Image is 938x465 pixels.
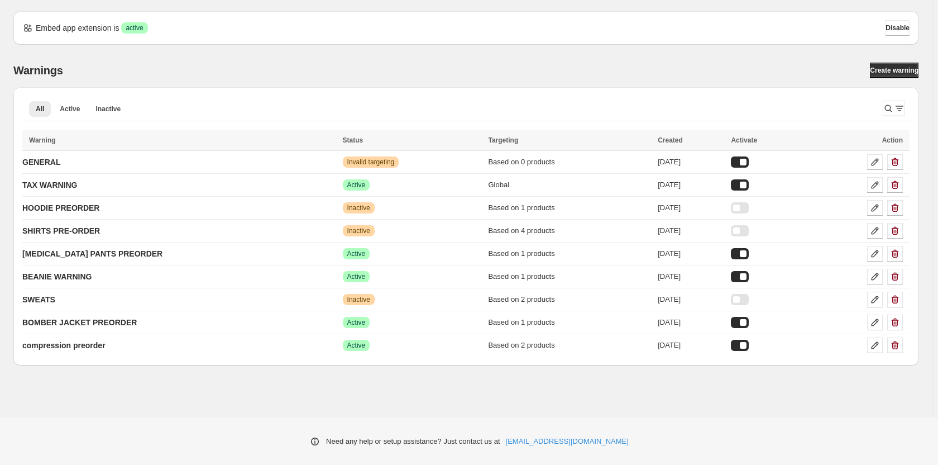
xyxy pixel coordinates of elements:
span: Status [343,136,363,144]
div: [DATE] [658,225,724,236]
span: Disable [886,23,910,32]
div: [DATE] [658,179,724,191]
a: compression preorder [22,336,106,354]
h2: Warnings [13,64,63,77]
span: Active [347,272,366,281]
p: TAX WARNING [22,179,78,191]
p: SHIRTS PRE-ORDER [22,225,100,236]
a: GENERAL [22,153,60,171]
span: Inactive [95,105,121,113]
button: Disable [886,20,910,36]
div: [DATE] [658,317,724,328]
span: Active [60,105,80,113]
span: active [126,23,143,32]
span: Active [347,341,366,350]
div: Based on 2 products [488,294,651,305]
a: TAX WARNING [22,176,78,194]
span: Active [347,181,366,189]
p: GENERAL [22,156,60,168]
div: [DATE] [658,271,724,282]
p: compression preorder [22,340,106,351]
span: Invalid targeting [347,158,395,167]
div: Based on 1 products [488,248,651,259]
span: Inactive [347,226,370,235]
div: [DATE] [658,340,724,351]
a: SWEATS [22,291,55,309]
div: Based on 1 products [488,317,651,328]
div: Based on 1 products [488,271,651,282]
span: Created [658,136,683,144]
p: [MEDICAL_DATA] PANTS PREORDER [22,248,162,259]
span: Warning [29,136,56,144]
p: SWEATS [22,294,55,305]
p: HOODIE PREORDER [22,202,99,213]
p: Embed app extension is [36,22,119,34]
div: Based on 2 products [488,340,651,351]
span: Active [347,249,366,258]
a: HOODIE PREORDER [22,199,99,217]
button: Search and filter results [883,101,905,116]
span: Action [882,136,903,144]
span: Inactive [347,295,370,304]
a: SHIRTS PRE-ORDER [22,222,100,240]
a: [MEDICAL_DATA] PANTS PREORDER [22,245,162,263]
div: Based on 1 products [488,202,651,213]
a: Create warning [870,63,918,78]
div: Global [488,179,651,191]
span: Inactive [347,203,370,212]
p: BEANIE WARNING [22,271,92,282]
p: BOMBER JACKET PREORDER [22,317,137,328]
a: BEANIE WARNING [22,268,92,286]
div: [DATE] [658,248,724,259]
div: [DATE] [658,156,724,168]
div: Based on 0 products [488,156,651,168]
div: [DATE] [658,294,724,305]
span: All [36,105,44,113]
div: [DATE] [658,202,724,213]
div: Based on 4 products [488,225,651,236]
span: Create warning [870,66,918,75]
span: Active [347,318,366,327]
a: BOMBER JACKET PREORDER [22,314,137,331]
span: Activate [731,136,757,144]
a: [EMAIL_ADDRESS][DOMAIN_NAME] [506,436,629,447]
span: Targeting [488,136,518,144]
